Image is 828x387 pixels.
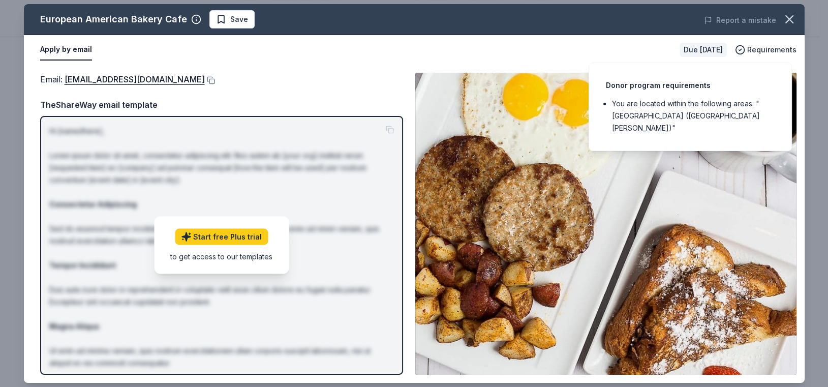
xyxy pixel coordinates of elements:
a: [EMAIL_ADDRESS][DOMAIN_NAME] [65,73,205,86]
span: Requirements [747,44,796,56]
li: You are located within the following areas: "[GEOGRAPHIC_DATA] ([GEOGRAPHIC_DATA][PERSON_NAME])" [611,98,775,134]
div: to get access to our templates [170,251,272,262]
div: Donor program requirements [605,79,775,92]
button: Save [209,10,255,28]
div: European American Bakery Cafe [40,11,187,27]
span: Email : [40,74,205,84]
strong: Tempor Incididunt [49,261,116,270]
strong: Consectetur Adipiscing [49,200,137,209]
button: Requirements [735,44,796,56]
strong: Magna Aliqua [49,322,99,331]
span: Save [230,13,248,25]
button: Apply by email [40,39,92,61]
div: Due [DATE] [680,43,727,57]
a: Start free Plus trial [175,229,268,245]
div: TheShareWay email template [40,98,403,111]
button: Report a mistake [704,14,776,26]
img: Image for European American Bakery Cafe [415,73,796,375]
